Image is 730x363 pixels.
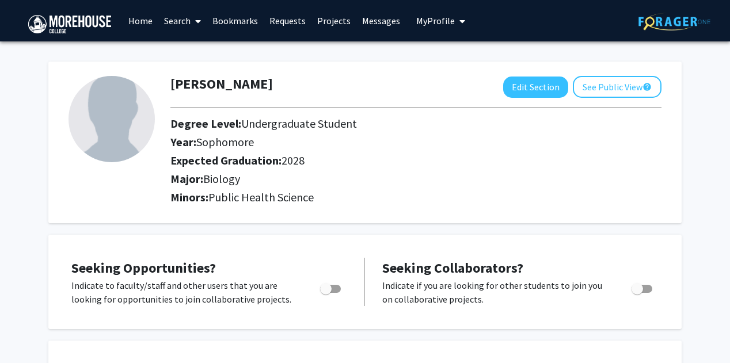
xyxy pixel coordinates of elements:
[170,154,609,167] h2: Expected Graduation:
[315,278,347,296] div: Toggle
[208,190,314,204] span: Public Health Science
[503,77,568,98] button: Edit Section
[241,116,357,131] span: Undergraduate Student
[416,15,455,26] span: My Profile
[170,135,609,149] h2: Year:
[71,259,216,277] span: Seeking Opportunities?
[207,1,264,41] a: Bookmarks
[170,190,661,204] h2: Minors:
[170,172,661,186] h2: Major:
[9,311,49,354] iframe: Chat
[71,278,298,306] p: Indicate to faculty/staff and other users that you are looking for opportunities to join collabor...
[356,1,406,41] a: Messages
[158,1,207,41] a: Search
[170,117,609,131] h2: Degree Level:
[170,76,273,93] h1: [PERSON_NAME]
[382,278,610,306] p: Indicate if you are looking for other students to join you on collaborative projects.
[638,13,710,30] img: ForagerOne Logo
[28,15,111,33] img: Morehouse College Logo
[69,76,155,162] img: Profile Picture
[123,1,158,41] a: Home
[382,259,523,277] span: Seeking Collaborators?
[264,1,311,41] a: Requests
[196,135,254,149] span: Sophomore
[311,1,356,41] a: Projects
[203,171,240,186] span: Biology
[282,153,305,167] span: 2028
[573,76,661,98] button: See Public View
[642,80,652,94] mat-icon: help
[627,278,659,296] div: Toggle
